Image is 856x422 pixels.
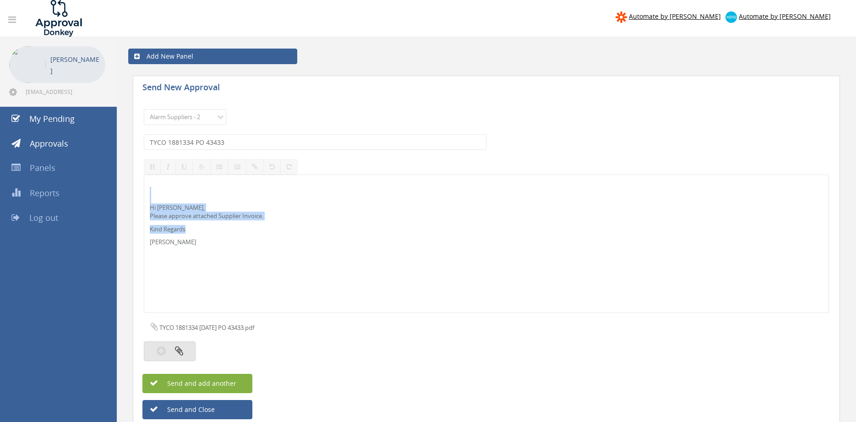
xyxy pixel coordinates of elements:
[142,400,252,419] button: Send and Close
[616,11,627,23] img: zapier-logomark.png
[29,212,58,223] span: Log out
[30,162,55,173] span: Panels
[26,88,104,95] span: [EMAIL_ADDRESS][DOMAIN_NAME]
[160,159,176,175] button: Italic
[210,159,229,175] button: Unordered List
[263,159,281,175] button: Undo
[739,12,831,21] span: Automate by [PERSON_NAME]
[29,113,75,124] span: My Pending
[725,11,737,23] img: xero-logo.png
[629,12,721,21] span: Automate by [PERSON_NAME]
[159,323,254,332] span: TYCO 1881334 [DATE] PO 43433.pdf
[142,374,252,393] button: Send and add another
[30,187,60,198] span: Reports
[150,238,823,247] p: [PERSON_NAME]
[142,83,303,94] h5: Send New Approval
[50,54,101,77] p: [PERSON_NAME]
[147,379,236,388] span: Send and add another
[175,159,193,175] button: Underline
[192,159,211,175] button: Strikethrough
[228,159,246,175] button: Ordered List
[30,138,68,149] span: Approvals
[150,225,823,234] p: Kind Regards
[246,159,264,175] button: Insert / edit link
[150,203,823,220] p: Hi [PERSON_NAME], Please approve attached Supplier Invoice.
[128,49,297,64] a: Add New Panel
[144,134,486,150] input: Subject
[144,159,161,175] button: Bold
[280,159,298,175] button: Redo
